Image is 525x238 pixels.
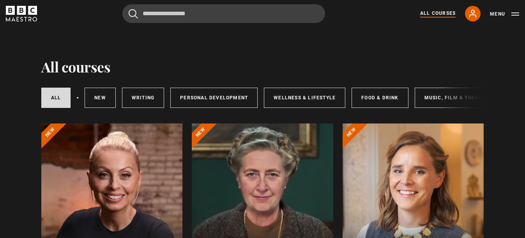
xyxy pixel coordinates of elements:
[420,10,456,18] a: All Courses
[85,88,116,108] a: New
[122,88,164,108] a: Writing
[170,88,258,108] a: Personal Development
[415,88,498,108] a: Music, Film & Theatre
[122,4,325,23] input: Search
[129,9,138,19] button: Submit the search query
[6,6,37,21] svg: BBC Maestro
[41,58,111,75] h1: All courses
[490,10,519,18] button: Toggle navigation
[264,88,345,108] a: Wellness & Lifestyle
[41,88,71,108] a: All
[352,88,408,108] a: Food & Drink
